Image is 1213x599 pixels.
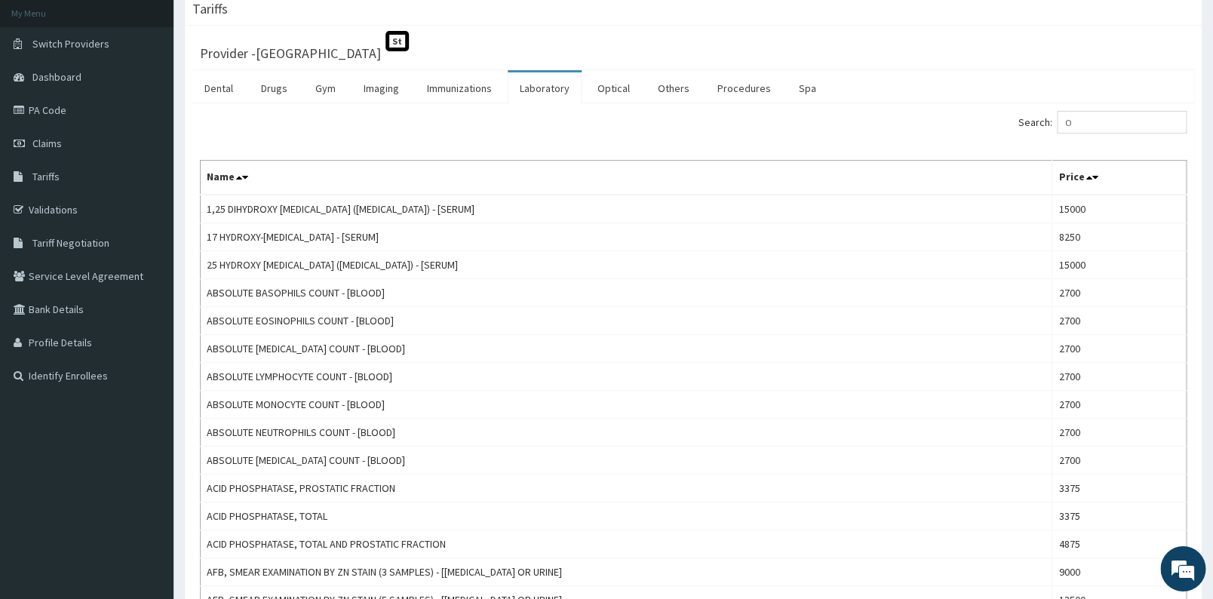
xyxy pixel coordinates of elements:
a: Spa [787,72,828,104]
a: Gym [303,72,348,104]
td: ACID PHOSPHATASE, TOTAL [201,502,1052,530]
a: Imaging [352,72,411,104]
td: 2700 [1052,279,1187,307]
td: 9000 [1052,558,1187,586]
a: Immunizations [415,72,504,104]
td: ABSOLUTE MONOCYTE COUNT - [BLOOD] [201,391,1052,419]
img: d_794563401_company_1708531726252_794563401 [28,75,61,113]
span: Switch Providers [32,37,109,51]
td: 15000 [1052,195,1187,223]
td: ABSOLUTE [MEDICAL_DATA] COUNT - [BLOOD] [201,447,1052,475]
td: ABSOLUTE NEUTROPHILS COUNT - [BLOOD] [201,419,1052,447]
td: 25 HYDROXY [MEDICAL_DATA] ([MEDICAL_DATA]) - [SERUM] [201,251,1052,279]
textarea: Type your message and hit 'Enter' [8,412,287,465]
a: Optical [585,72,642,104]
td: 1,25 DIHYDROXY [MEDICAL_DATA] ([MEDICAL_DATA]) - [SERUM] [201,195,1052,223]
td: 2700 [1052,307,1187,335]
span: We're online! [88,190,208,343]
td: 3375 [1052,502,1187,530]
a: Dental [192,72,245,104]
span: Claims [32,137,62,150]
label: Search: [1018,111,1187,134]
td: 15000 [1052,251,1187,279]
td: AFB, SMEAR EXAMINATION BY ZN STAIN (3 SAMPLES) - [[MEDICAL_DATA] OR URINE] [201,558,1052,586]
div: Chat with us now [78,84,253,104]
td: ABSOLUTE EOSINOPHILS COUNT - [BLOOD] [201,307,1052,335]
a: Laboratory [508,72,582,104]
td: 4875 [1052,530,1187,558]
td: 2700 [1052,447,1187,475]
td: ACID PHOSPHATASE, TOTAL AND PROSTATIC FRACTION [201,530,1052,558]
td: 2700 [1052,363,1187,391]
td: ACID PHOSPHATASE, PROSTATIC FRACTION [201,475,1052,502]
th: Price [1052,161,1187,195]
input: Search: [1057,111,1187,134]
h3: Provider - [GEOGRAPHIC_DATA] [200,47,381,60]
a: Others [646,72,702,104]
h3: Tariffs [192,2,228,16]
a: Drugs [249,72,299,104]
td: 3375 [1052,475,1187,502]
a: Procedures [705,72,783,104]
div: Minimize live chat window [247,8,284,44]
span: Tariff Negotiation [32,236,109,250]
td: ABSOLUTE BASOPHILS COUNT - [BLOOD] [201,279,1052,307]
span: St [385,31,409,51]
td: 2700 [1052,391,1187,419]
td: 8250 [1052,223,1187,251]
td: 2700 [1052,419,1187,447]
th: Name [201,161,1052,195]
span: Tariffs [32,170,60,183]
span: Dashboard [32,70,81,84]
td: ABSOLUTE [MEDICAL_DATA] COUNT - [BLOOD] [201,335,1052,363]
td: ABSOLUTE LYMPHOCYTE COUNT - [BLOOD] [201,363,1052,391]
td: 2700 [1052,335,1187,363]
td: 17 HYDROXY-[MEDICAL_DATA] - [SERUM] [201,223,1052,251]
